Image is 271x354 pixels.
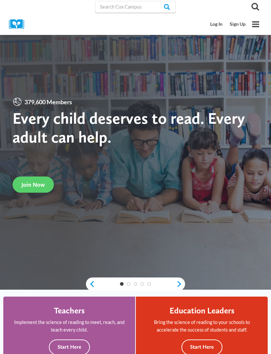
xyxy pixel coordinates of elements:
[12,318,126,334] p: Implement the science of reading to meet, reach, and teach every child.
[13,109,245,146] strong: Every child deserves to read. Every adult can help.
[86,280,95,288] a: previous
[226,18,249,30] a: Sign Up
[54,306,85,315] h4: Teachers
[134,282,137,286] a: 3
[9,19,29,29] img: Cox Campus
[140,282,144,286] a: 4
[176,280,185,288] a: next
[120,282,124,286] a: 1
[147,282,151,286] a: 5
[22,97,74,107] span: 379,600 Members
[145,318,259,334] p: Bring the science of reading to your schools to accelerate the success of students and staff.
[207,18,226,30] a: Log In
[207,18,249,30] nav: Secondary Mobile Navigation
[13,177,54,193] a: Join Now
[86,277,185,291] div: content slider buttons
[249,18,262,31] button: Open menu
[95,1,176,13] input: Search Cox Campus
[127,282,131,286] a: 2
[170,306,234,315] h4: Education Leaders
[21,181,45,188] span: Join Now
